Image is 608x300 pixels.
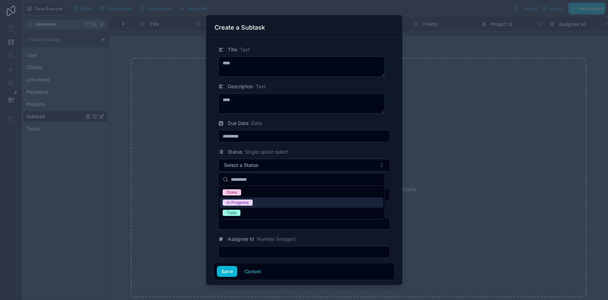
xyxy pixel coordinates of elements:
[214,23,265,32] h3: Create a Subtask
[219,186,385,219] div: Suggestions
[227,200,249,206] div: In Progress
[224,162,258,169] span: Select a Status
[228,120,249,127] span: Due Date
[228,148,242,155] span: Status
[240,266,265,277] button: Cancel
[228,83,253,90] span: Description
[245,148,288,155] span: Single option select
[251,120,262,127] span: Date
[217,266,237,277] button: Save
[227,210,236,216] div: Todo
[218,159,390,172] button: Select Button
[240,46,250,53] span: Text
[228,236,254,242] span: Assignee Id
[257,236,296,242] span: Number (Integer)
[256,83,266,90] span: Text
[228,46,237,53] span: Title
[227,189,237,195] div: Done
